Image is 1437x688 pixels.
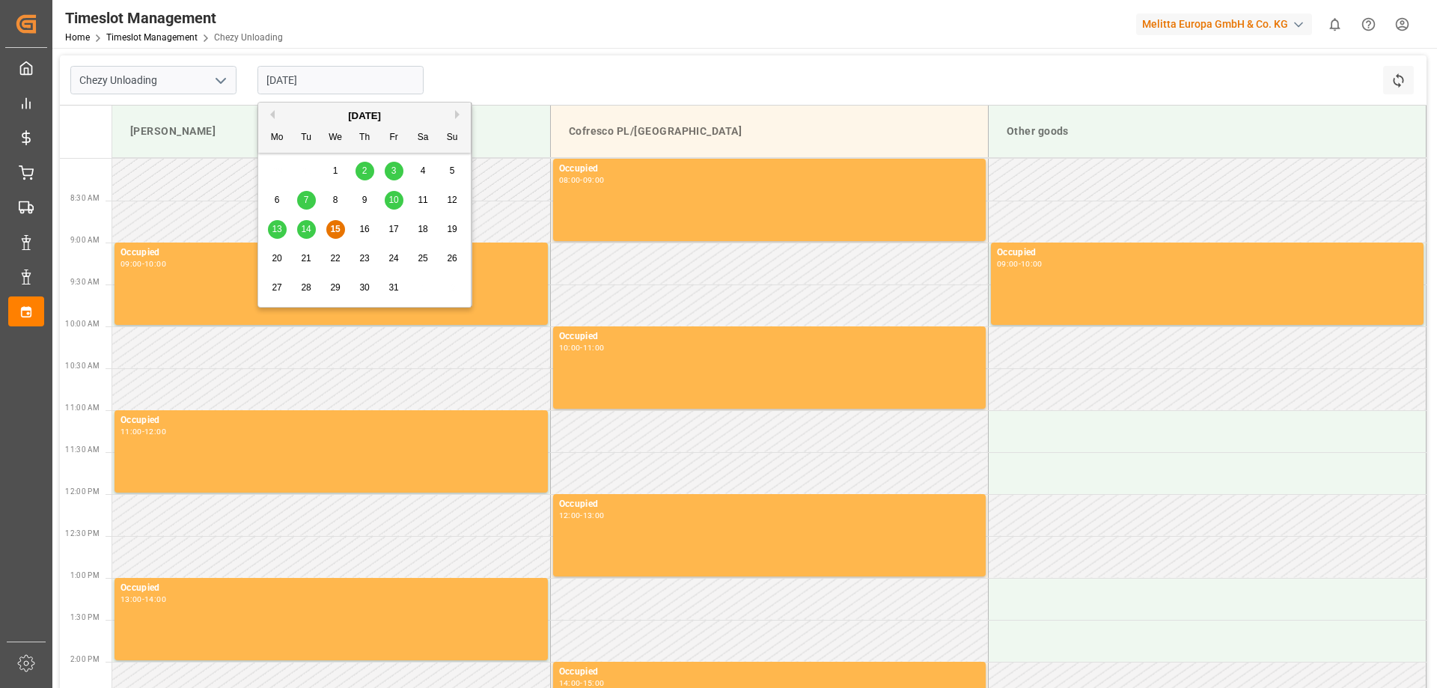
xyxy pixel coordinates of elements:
[326,249,345,268] div: Choose Wednesday, October 22nd, 2025
[356,129,374,147] div: Th
[275,195,280,205] span: 6
[1318,7,1352,41] button: show 0 new notifications
[414,191,433,210] div: Choose Saturday, October 11th, 2025
[120,428,142,435] div: 11:00
[414,129,433,147] div: Sa
[326,162,345,180] div: Choose Wednesday, October 1st, 2025
[120,246,542,261] div: Occupied
[263,156,467,302] div: month 2025-10
[356,278,374,297] div: Choose Thursday, October 30th, 2025
[297,220,316,239] div: Choose Tuesday, October 14th, 2025
[356,162,374,180] div: Choose Thursday, October 2nd, 2025
[385,129,403,147] div: Fr
[443,129,462,147] div: Su
[580,512,582,519] div: -
[330,282,340,293] span: 29
[559,680,581,687] div: 14:00
[326,278,345,297] div: Choose Wednesday, October 29th, 2025
[443,220,462,239] div: Choose Sunday, October 19th, 2025
[1136,10,1318,38] button: Melitta Europa GmbH & Co. KG
[268,249,287,268] div: Choose Monday, October 20th, 2025
[418,253,427,264] span: 25
[385,191,403,210] div: Choose Friday, October 10th, 2025
[418,195,427,205] span: 11
[144,428,166,435] div: 12:00
[330,224,340,234] span: 15
[333,195,338,205] span: 8
[447,195,457,205] span: 12
[142,261,144,267] div: -
[120,413,542,428] div: Occupied
[297,129,316,147] div: Tu
[268,278,287,297] div: Choose Monday, October 27th, 2025
[356,249,374,268] div: Choose Thursday, October 23rd, 2025
[559,162,980,177] div: Occupied
[455,110,464,119] button: Next Month
[65,529,100,538] span: 12:30 PM
[359,282,369,293] span: 30
[356,191,374,210] div: Choose Thursday, October 9th, 2025
[65,404,100,412] span: 11:00 AM
[385,162,403,180] div: Choose Friday, October 3rd, 2025
[388,195,398,205] span: 10
[391,165,397,176] span: 3
[272,224,281,234] span: 13
[70,655,100,663] span: 2:00 PM
[272,282,281,293] span: 27
[70,66,237,94] input: Type to search/select
[70,194,100,202] span: 8:30 AM
[106,32,198,43] a: Timeslot Management
[414,220,433,239] div: Choose Saturday, October 18th, 2025
[580,680,582,687] div: -
[997,246,1418,261] div: Occupied
[388,282,398,293] span: 31
[65,32,90,43] a: Home
[142,428,144,435] div: -
[326,191,345,210] div: Choose Wednesday, October 8th, 2025
[559,329,980,344] div: Occupied
[326,220,345,239] div: Choose Wednesday, October 15th, 2025
[301,282,311,293] span: 28
[362,195,367,205] span: 9
[385,278,403,297] div: Choose Friday, October 31st, 2025
[385,249,403,268] div: Choose Friday, October 24th, 2025
[65,7,283,29] div: Timeslot Management
[144,261,166,267] div: 10:00
[385,220,403,239] div: Choose Friday, October 17th, 2025
[418,224,427,234] span: 18
[583,177,605,183] div: 09:00
[583,512,605,519] div: 13:00
[142,596,144,603] div: -
[209,69,231,92] button: open menu
[301,224,311,234] span: 14
[580,177,582,183] div: -
[362,165,367,176] span: 2
[563,118,976,145] div: Cofresco PL/[GEOGRAPHIC_DATA]
[421,165,426,176] span: 4
[583,680,605,687] div: 15:00
[414,162,433,180] div: Choose Saturday, October 4th, 2025
[124,118,538,145] div: [PERSON_NAME]
[65,445,100,454] span: 11:30 AM
[1021,261,1043,267] div: 10:00
[268,129,287,147] div: Mo
[559,497,980,512] div: Occupied
[120,261,142,267] div: 09:00
[1019,261,1021,267] div: -
[70,278,100,286] span: 9:30 AM
[1136,13,1312,35] div: Melitta Europa GmbH & Co. KG
[388,224,398,234] span: 17
[356,220,374,239] div: Choose Thursday, October 16th, 2025
[120,596,142,603] div: 13:00
[65,320,100,328] span: 10:00 AM
[65,362,100,370] span: 10:30 AM
[258,109,471,124] div: [DATE]
[272,253,281,264] span: 20
[330,253,340,264] span: 22
[326,129,345,147] div: We
[447,224,457,234] span: 19
[580,344,582,351] div: -
[333,165,338,176] span: 1
[301,253,311,264] span: 21
[297,249,316,268] div: Choose Tuesday, October 21st, 2025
